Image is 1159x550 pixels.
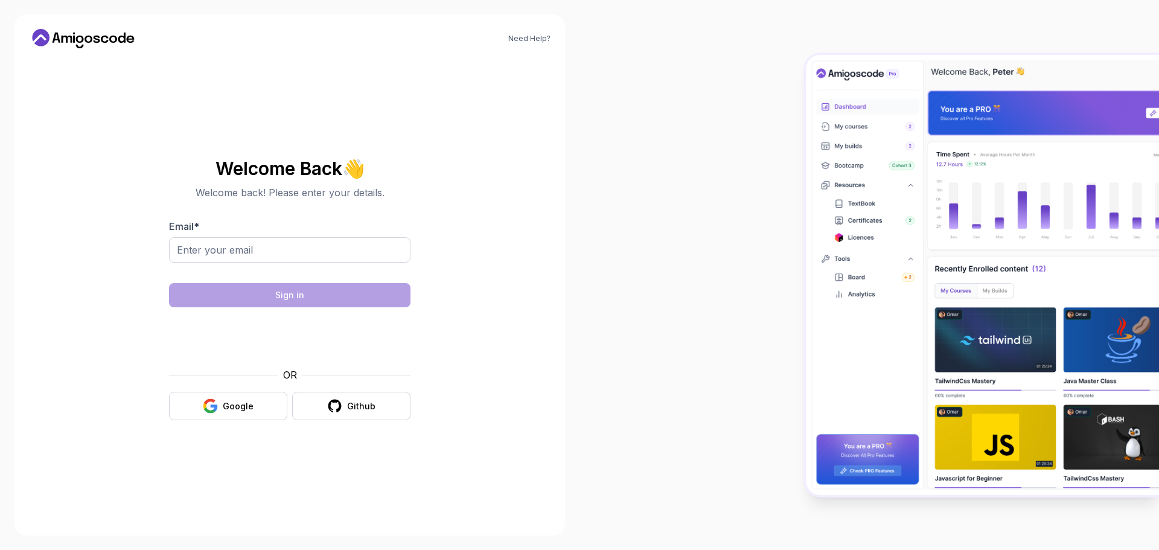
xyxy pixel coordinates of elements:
div: Sign in [275,289,304,301]
label: Email * [169,220,199,232]
p: OR [283,368,297,382]
a: Home link [29,29,138,48]
button: Google [169,392,287,420]
button: Github [292,392,410,420]
h2: Welcome Back [169,159,410,178]
div: Google [223,400,254,412]
span: 👋 [342,159,365,179]
p: Welcome back! Please enter your details. [169,185,410,200]
div: Github [347,400,375,412]
button: Sign in [169,283,410,307]
img: Amigoscode Dashboard [806,55,1159,495]
iframe: Widget containing checkbox for hCaptcha security challenge [199,315,381,360]
input: Enter your email [169,237,410,263]
a: Need Help? [508,34,551,43]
